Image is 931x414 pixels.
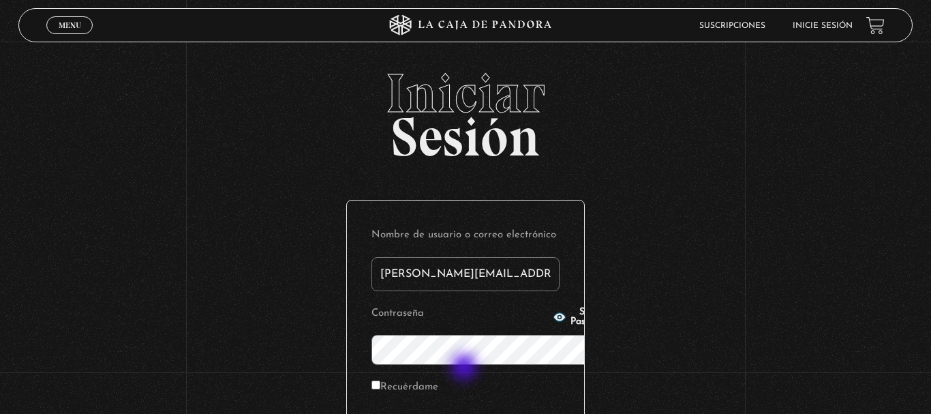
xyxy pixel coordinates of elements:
[54,33,86,42] span: Cerrar
[570,308,610,327] span: Show Password
[793,22,853,30] a: Inicie sesión
[553,308,610,327] button: Show Password
[59,21,81,29] span: Menu
[371,377,438,398] label: Recuérdame
[18,66,912,121] span: Iniciar
[699,22,765,30] a: Suscripciones
[866,16,885,35] a: View your shopping cart
[18,66,912,153] h2: Sesión
[371,304,549,325] label: Contraseña
[371,381,380,389] input: Recuérdame
[371,225,560,246] label: Nombre de usuario o correo electrónico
